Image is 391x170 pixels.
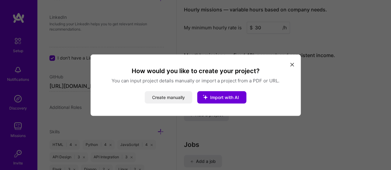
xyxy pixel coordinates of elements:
[210,94,239,100] span: Import with AI
[91,54,301,116] div: modal
[197,89,213,105] i: icon StarsWhite
[98,67,293,75] h3: How would you like to create your project?
[197,91,246,103] button: Import with AI
[290,63,294,67] i: icon Close
[98,77,293,84] p: You can input project details manually or import a project from a PDF or URL.
[145,91,192,103] button: Create manually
